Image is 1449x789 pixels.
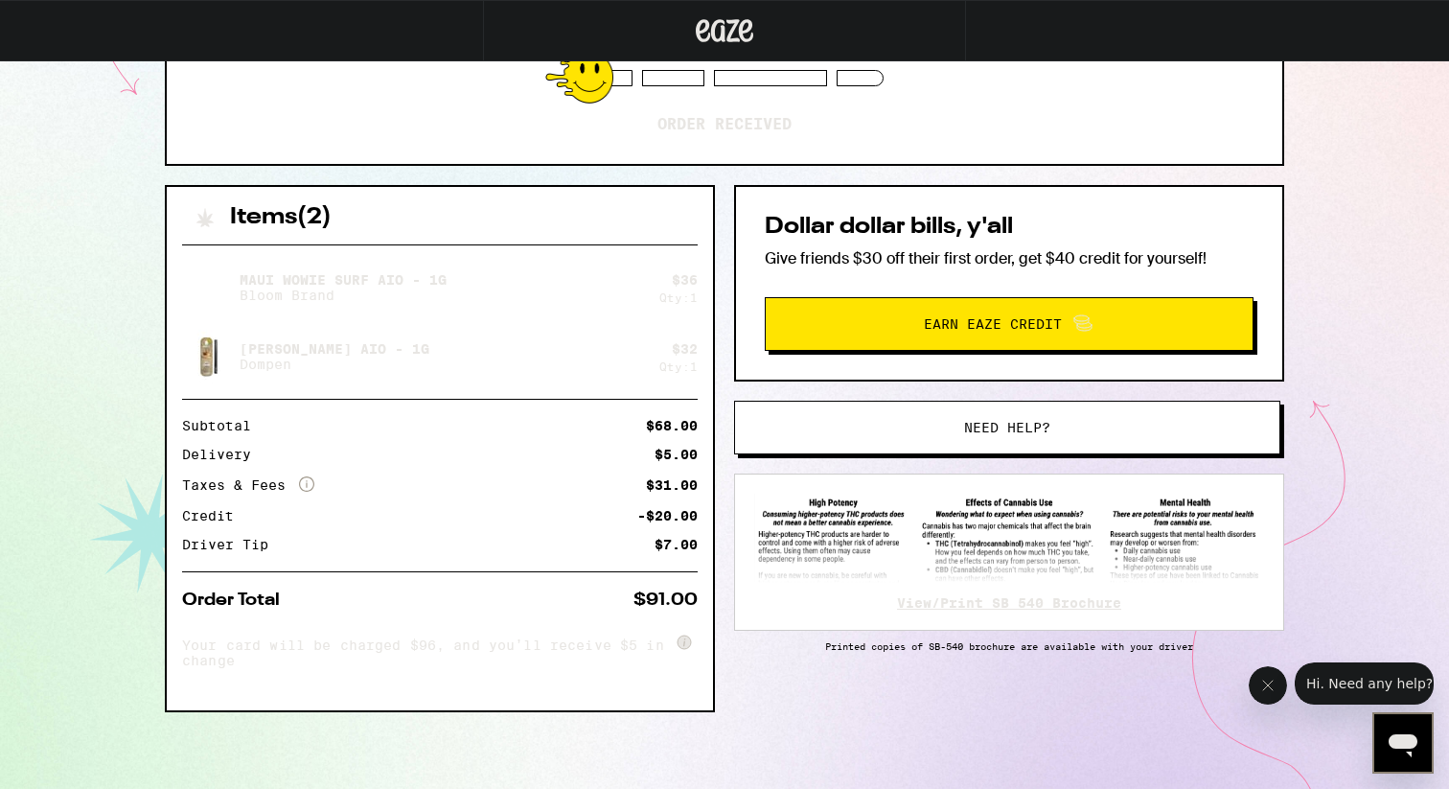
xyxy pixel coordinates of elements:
[734,401,1280,454] button: Need help?
[754,494,1264,583] img: SB 540 Brochure preview
[182,631,673,668] span: Your card will be charged $96, and you’ll receive $5 in change
[240,341,429,357] p: [PERSON_NAME] AIO - 1g
[657,115,792,134] p: Order received
[765,248,1253,268] p: Give friends $30 off their first order, get $40 credit for yourself!
[240,288,447,303] p: Bloom Brand
[765,297,1253,351] button: Earn Eaze Credit
[646,478,698,492] div: $31.00
[897,595,1121,611] a: View/Print SB 540 Brochure
[633,592,698,609] div: $91.00
[182,330,236,383] img: King Louis XIII AIO - 1g
[1372,712,1434,774] iframe: Button to launch messaging window
[182,509,247,522] div: Credit
[672,272,698,288] div: $ 36
[672,341,698,357] div: $ 32
[964,421,1050,434] span: Need help?
[734,640,1284,652] p: Printed copies of SB-540 brochure are available with your driver
[182,448,264,461] div: Delivery
[240,357,429,372] p: Dompen
[182,261,236,314] img: Maui Wowie Surf AIO - 1g
[646,419,698,432] div: $68.00
[230,206,332,229] h2: Items ( 2 )
[659,291,698,304] div: Qty: 1
[1295,662,1434,705] iframe: Message from company
[655,448,698,461] div: $5.00
[240,272,447,288] p: Maui Wowie Surf AIO - 1g
[182,476,314,494] div: Taxes & Fees
[182,419,264,432] div: Subtotal
[659,360,698,373] div: Qty: 1
[182,592,293,609] div: Order Total
[637,509,698,522] div: -$20.00
[1249,666,1287,705] iframe: Close message
[182,538,282,551] div: Driver Tip
[765,216,1253,239] h2: Dollar dollar bills, y'all
[655,538,698,551] div: $7.00
[924,317,1062,331] span: Earn Eaze Credit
